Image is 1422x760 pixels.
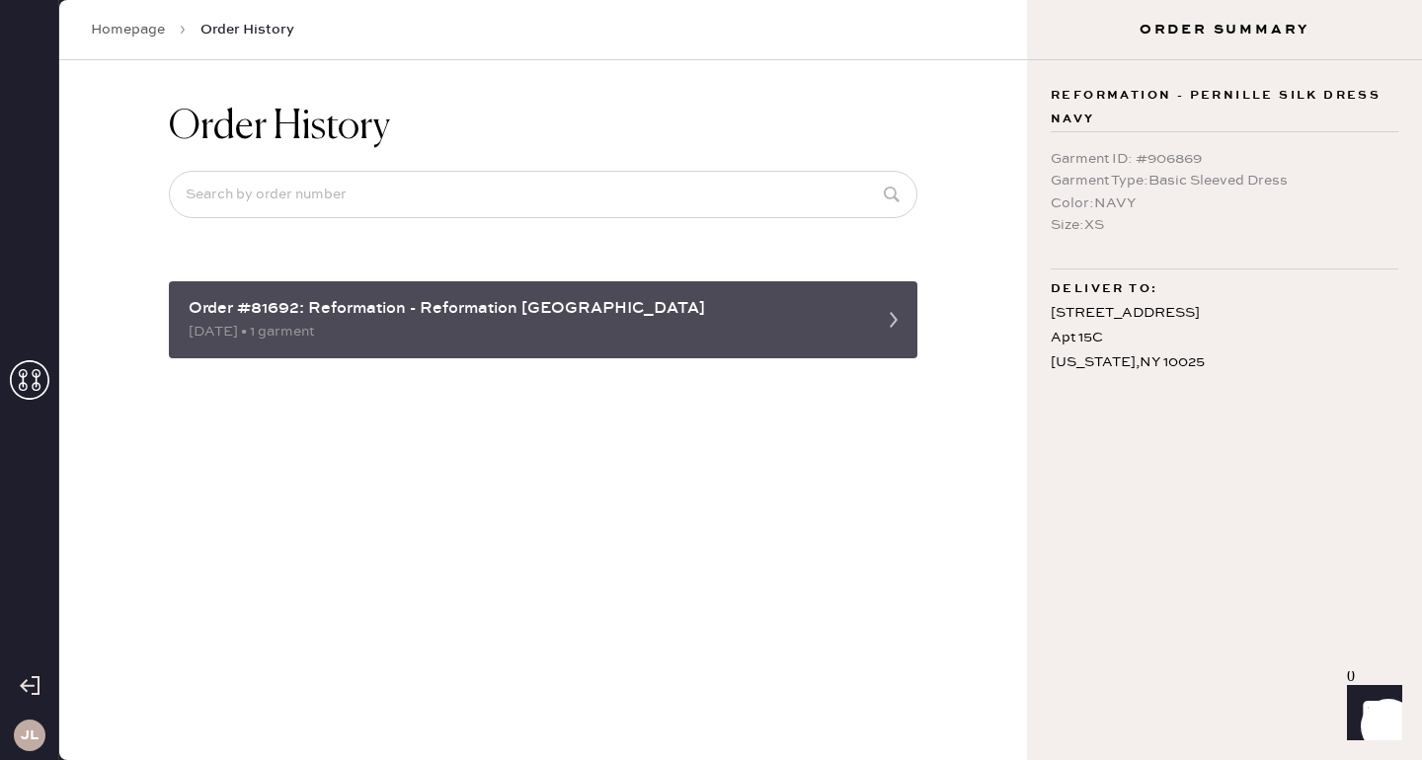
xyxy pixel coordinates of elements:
[1051,301,1398,376] div: [STREET_ADDRESS] Apt 15C [US_STATE] , NY 10025
[91,20,165,39] a: Homepage
[200,20,294,39] span: Order History
[1051,277,1157,301] span: Deliver to:
[1328,671,1413,756] iframe: Front Chat
[169,104,390,151] h1: Order History
[1051,148,1398,170] div: Garment ID : # 906869
[1051,170,1398,191] div: Garment Type : Basic Sleeved Dress
[21,728,39,742] h3: JL
[1051,84,1398,131] span: Reformation - Pernille Silk Dress NAVY
[189,297,862,321] div: Order #81692: Reformation - Reformation [GEOGRAPHIC_DATA]
[1027,20,1422,39] h3: Order Summary
[189,321,862,342] div: [DATE] • 1 garment
[169,171,917,218] input: Search by order number
[1051,214,1398,236] div: Size : XS
[1051,192,1398,214] div: Color : NAVY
